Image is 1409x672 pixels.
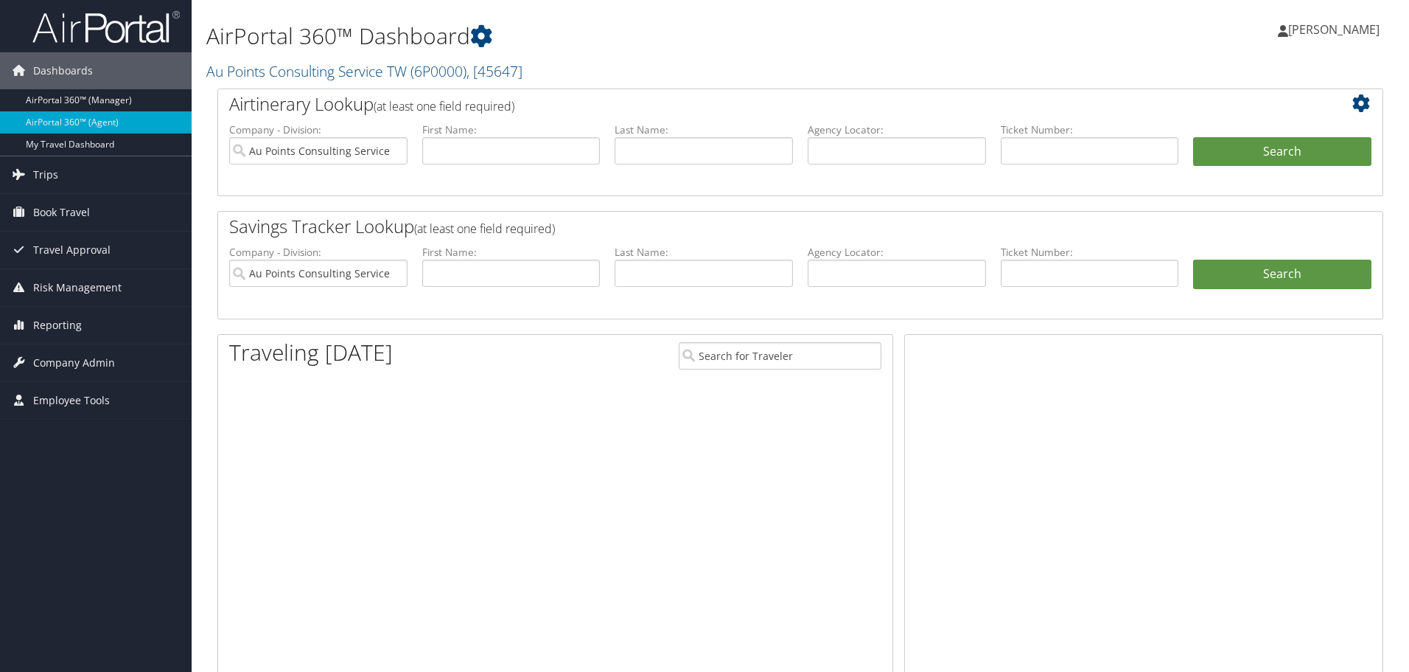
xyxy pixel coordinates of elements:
span: (at least one field required) [374,98,514,114]
span: Company Admin [33,344,115,381]
label: Company - Division: [229,122,408,137]
a: [PERSON_NAME] [1278,7,1394,52]
span: Travel Approval [33,232,111,269]
span: ( 6P0000 ) [410,61,466,81]
label: First Name: [422,122,601,137]
input: Search for Traveler [679,342,881,370]
span: Risk Management [33,269,122,306]
label: First Name: [422,245,601,260]
span: Book Travel [33,194,90,231]
span: Dashboards [33,52,93,89]
button: Search [1193,137,1371,167]
a: Search [1193,260,1371,289]
h1: AirPortal 360™ Dashboard [206,21,999,52]
input: search accounts [229,260,408,287]
h2: Savings Tracker Lookup [229,214,1274,239]
h2: Airtinerary Lookup [229,91,1274,117]
label: Agency Locator: [808,122,986,137]
span: , [ 45647 ] [466,61,522,81]
label: Last Name: [615,122,793,137]
label: Company - Division: [229,245,408,260]
label: Ticket Number: [1001,245,1179,260]
span: Trips [33,156,58,193]
h1: Traveling [DATE] [229,337,393,368]
span: Reporting [33,307,82,344]
a: Au Points Consulting Service TW [206,61,522,81]
span: [PERSON_NAME] [1288,21,1380,38]
label: Ticket Number: [1001,122,1179,137]
img: airportal-logo.png [32,10,180,44]
label: Last Name: [615,245,793,260]
span: Employee Tools [33,382,110,419]
label: Agency Locator: [808,245,986,260]
span: (at least one field required) [414,221,555,237]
